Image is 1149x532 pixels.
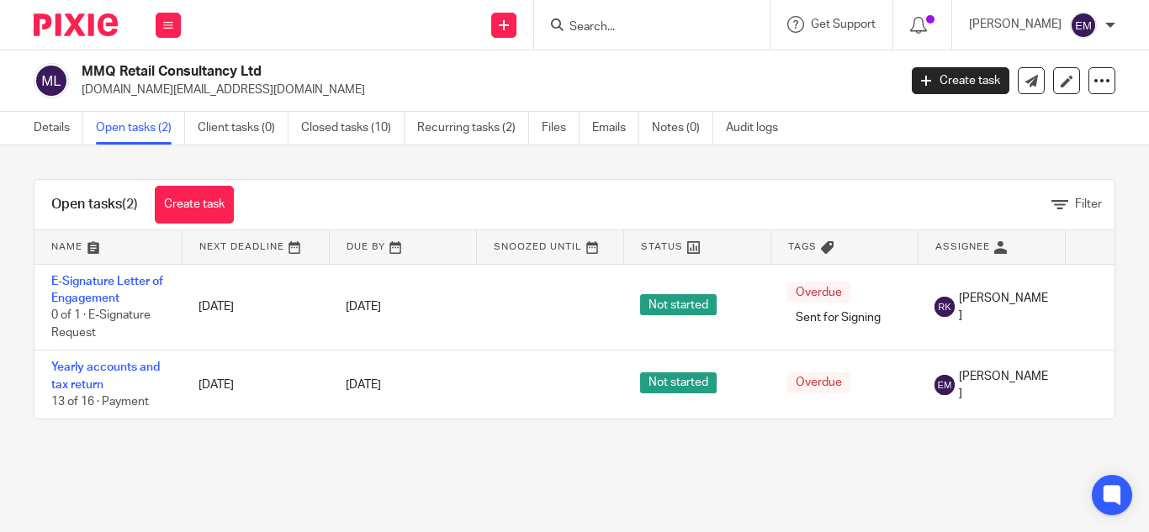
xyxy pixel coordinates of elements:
span: (2) [122,198,138,211]
span: Get Support [811,18,876,30]
td: [DATE] [182,350,329,419]
img: svg%3E [1070,12,1097,39]
img: svg%3E [935,297,955,317]
a: Recurring tasks (2) [417,112,529,145]
a: Create task [155,186,234,224]
span: 0 of 1 · E-Signature Request [51,309,151,339]
span: Not started [640,294,717,315]
span: Status [641,242,683,251]
span: [PERSON_NAME] [959,290,1048,324]
a: Closed tasks (10) [301,112,405,145]
h2: MMQ Retail Consultancy Ltd [82,63,726,81]
span: Tags [788,242,817,251]
span: [DATE] [346,379,381,391]
a: Details [34,112,83,145]
a: Notes (0) [652,112,713,145]
a: E-Signature Letter of Engagement [51,276,163,304]
span: [DATE] [346,301,381,313]
span: Not started [640,372,717,393]
a: Files [542,112,580,145]
span: Overdue [787,282,850,303]
p: [PERSON_NAME] [969,16,1062,33]
span: [PERSON_NAME] [959,368,1048,403]
a: Emails [592,112,639,145]
span: 13 of 16 · Payment [51,396,149,408]
span: Sent for Signing [787,307,889,328]
input: Search [568,20,719,35]
p: [DOMAIN_NAME][EMAIL_ADDRESS][DOMAIN_NAME] [82,82,887,98]
img: svg%3E [935,375,955,395]
img: Pixie [34,13,118,36]
td: [DATE] [182,264,329,350]
span: Overdue [787,372,850,393]
a: Audit logs [726,112,791,145]
span: Filter [1075,198,1102,210]
a: Create task [912,67,1009,94]
h1: Open tasks [51,196,138,213]
a: Client tasks (0) [198,112,289,145]
a: Open tasks (2) [96,112,185,145]
span: Snoozed Until [494,242,582,251]
a: Yearly accounts and tax return [51,361,160,390]
img: svg%3E [34,63,69,98]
